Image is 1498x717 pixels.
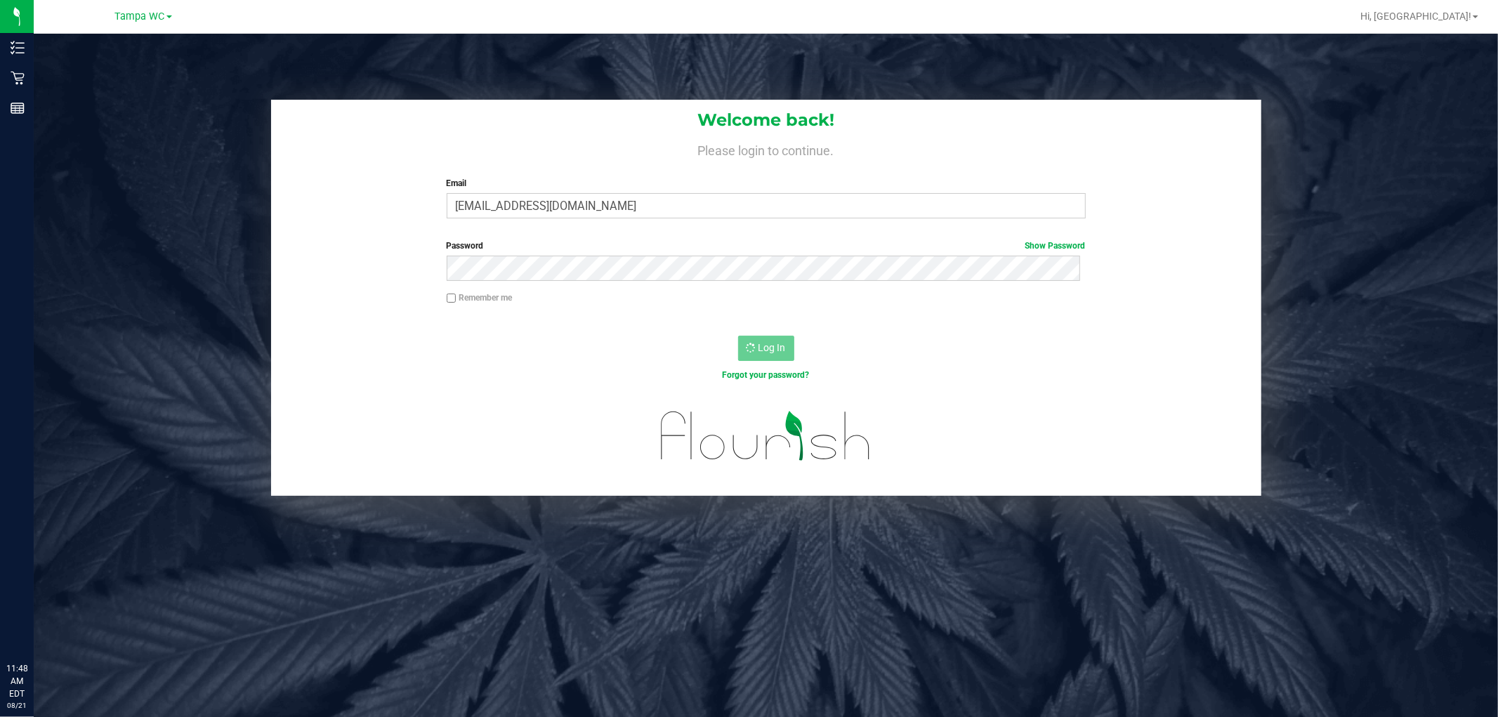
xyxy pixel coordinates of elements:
[447,177,1086,190] label: Email
[723,370,810,380] a: Forgot your password?
[6,662,27,700] p: 11:48 AM EDT
[447,241,484,251] span: Password
[271,111,1261,129] h1: Welcome back!
[11,41,25,55] inline-svg: Inventory
[738,336,794,361] button: Log In
[11,71,25,85] inline-svg: Retail
[642,396,890,475] img: flourish_logo.svg
[758,342,786,353] span: Log In
[1025,241,1086,251] a: Show Password
[1360,11,1471,22] span: Hi, [GEOGRAPHIC_DATA]!
[6,700,27,711] p: 08/21
[271,140,1261,157] h4: Please login to continue.
[115,11,165,22] span: Tampa WC
[447,294,456,303] input: Remember me
[11,101,25,115] inline-svg: Reports
[447,291,513,304] label: Remember me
